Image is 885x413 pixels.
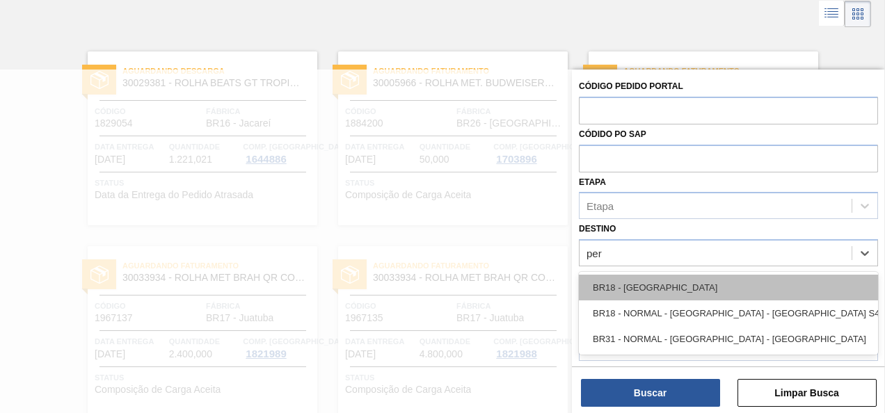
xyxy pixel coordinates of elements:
[579,271,622,281] label: Carteira
[623,64,818,78] span: Aguardando Faturamento
[579,224,616,234] label: Destino
[568,51,818,225] a: statusAguardando Faturamento30005966 - ROLHA MET. BUDWEISER CDL 0,21 CX 10,5MILCódigo1884202Fábri...
[67,51,317,225] a: statusAguardando Descarga30029381 - ROLHA BEATS GT TROPICAL 269MLCódigo1829054FábricaBR16 - Jacar...
[317,51,568,225] a: statusAguardando Faturamento30005966 - ROLHA MET. BUDWEISER CDL 0,21 CX 10,5MILCódigo1884200Fábri...
[579,81,683,91] label: Código Pedido Portal
[122,64,317,78] span: Aguardando Descarga
[579,300,878,326] div: BR18 - NORMAL - [GEOGRAPHIC_DATA] - [GEOGRAPHIC_DATA] S4
[819,1,845,27] div: Visão em Lista
[579,326,878,352] div: BR31 - NORMAL - [GEOGRAPHIC_DATA] - [GEOGRAPHIC_DATA]
[587,200,614,212] div: Etapa
[579,177,606,187] label: Etapa
[579,129,646,139] label: Códido PO SAP
[845,1,871,27] div: Visão em Cards
[579,275,878,300] div: BR18 - [GEOGRAPHIC_DATA]
[373,64,568,78] span: Aguardando Faturamento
